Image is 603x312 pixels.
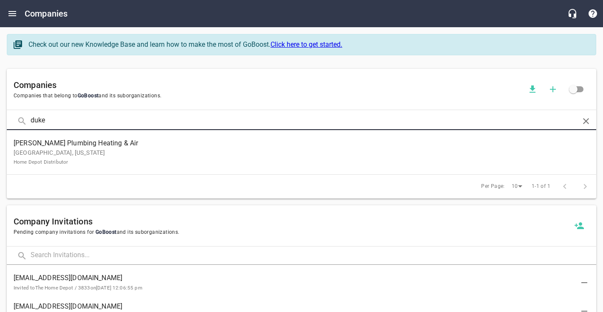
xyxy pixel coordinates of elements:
input: Search Invitations... [31,247,596,265]
button: Download companies [522,79,543,99]
span: Pending company invitations for and its suborganizations. [14,228,569,237]
input: Search Companies... [31,112,572,130]
h6: Company Invitations [14,215,569,228]
span: 1-1 of 1 [532,182,550,191]
a: [PERSON_NAME] Plumbing Heating & Air[GEOGRAPHIC_DATA], [US_STATE]Home Depot Distributor [7,133,596,171]
span: GoBoost [78,93,99,99]
p: [GEOGRAPHIC_DATA], [US_STATE] [14,148,576,166]
h6: Companies [25,7,68,20]
span: [PERSON_NAME] Plumbing Heating & Air [14,138,576,148]
button: Live Chat [562,3,583,24]
div: Check out our new Knowledge Base and learn how to make the most of GoBoost. [28,40,587,50]
button: Open drawer [2,3,23,24]
button: Support Portal [583,3,603,24]
h6: Companies [14,78,522,92]
small: Home Depot Distributor [14,159,68,165]
span: [EMAIL_ADDRESS][DOMAIN_NAME] [14,301,576,312]
span: [EMAIL_ADDRESS][DOMAIN_NAME] [14,273,576,283]
span: Click to view all companies [563,79,583,99]
button: Add a new company [543,79,563,99]
small: Invited to The Home Depot / 3833 on [DATE] 12:06:55 pm [14,285,142,291]
div: 10 [508,181,525,192]
button: Delete Invitation [574,272,595,293]
span: GoBoost [94,229,116,235]
span: Per Page: [481,182,505,191]
button: Invite a new company [569,216,589,236]
span: Companies that belong to and its suborganizations. [14,92,522,100]
a: Click here to get started. [271,40,342,48]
